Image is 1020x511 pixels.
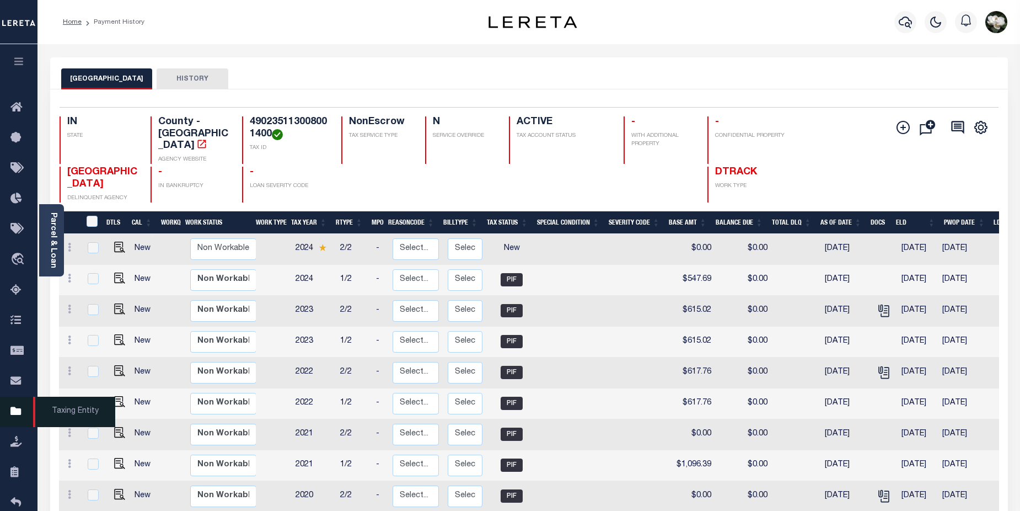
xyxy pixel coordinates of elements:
[716,234,772,265] td: $0.00
[80,211,103,234] th: &nbsp;
[49,212,57,268] a: Parcel & Loan
[372,450,388,481] td: -
[291,265,336,296] td: 2024
[336,450,372,481] td: 1/2
[157,68,228,89] button: HISTORY
[517,116,610,129] h4: ACTIVE
[331,211,367,234] th: RType: activate to sort column ascending
[938,327,987,358] td: [DATE]
[938,388,987,419] td: [DATE]
[67,116,138,129] h4: IN
[250,167,254,177] span: -
[130,358,160,388] td: New
[130,296,160,327] td: New
[372,234,388,265] td: -
[517,132,610,140] p: TAX ACCOUNT STATUS
[319,244,326,251] img: Star.svg
[291,450,336,481] td: 2021
[130,388,160,419] td: New
[892,211,940,234] th: ELD: activate to sort column ascending
[336,327,372,358] td: 1/2
[63,19,82,25] a: Home
[938,358,987,388] td: [DATE]
[372,358,388,388] td: -
[250,182,328,190] p: LOAN SEVERITY CODE
[897,388,938,419] td: [DATE]
[820,358,871,388] td: [DATE]
[716,296,772,327] td: $0.00
[291,234,336,265] td: 2024
[501,304,523,317] span: PIF
[631,132,694,148] p: WITH ADDITIONAL PROPERTY
[291,358,336,388] td: 2022
[130,234,160,265] td: New
[287,211,331,234] th: Tax Year: activate to sort column ascending
[716,265,772,296] td: $0.00
[251,211,287,234] th: Work Type
[67,194,138,203] p: DELINQUENT AGENCY
[102,211,127,234] th: DTLS
[631,117,635,127] span: -
[940,211,990,234] th: PWOP Date: activate to sort column ascending
[250,116,328,140] h4: 490235113008001400
[349,132,412,140] p: TAX SERVICE TYPE
[158,167,162,177] span: -
[938,234,987,265] td: [DATE]
[291,327,336,358] td: 2023
[250,144,328,152] p: TAX ID
[336,296,372,327] td: 2/2
[130,327,160,358] td: New
[181,211,255,234] th: Work Status
[820,265,871,296] td: [DATE]
[669,388,716,419] td: $617.76
[938,296,987,327] td: [DATE]
[433,132,496,140] p: SERVICE OVERRIDE
[716,358,772,388] td: $0.00
[715,182,786,190] p: WORK TYPE
[669,265,716,296] td: $547.69
[604,211,664,234] th: Severity Code: activate to sort column ascending
[349,116,412,129] h4: NonEscrow
[439,211,482,234] th: BillType: activate to sort column ascending
[158,156,229,164] p: AGENCY WEBSITE
[669,296,716,327] td: $615.02
[433,116,496,129] h4: N
[715,117,719,127] span: -
[669,450,716,481] td: $1,096.39
[157,211,181,234] th: WorkQ
[711,211,767,234] th: Balance Due: activate to sort column ascending
[336,234,372,265] td: 2/2
[501,489,523,503] span: PIF
[487,234,536,265] td: New
[130,419,160,450] td: New
[127,211,157,234] th: CAL: activate to sort column ascending
[372,327,388,358] td: -
[669,327,716,358] td: $615.02
[384,211,439,234] th: ReasonCode: activate to sort column ascending
[336,358,372,388] td: 2/2
[715,167,757,177] span: DTRACK
[372,296,388,327] td: -
[158,116,229,152] h4: County - [GEOGRAPHIC_DATA]
[820,296,871,327] td: [DATE]
[130,450,160,481] td: New
[866,211,892,234] th: Docs
[130,265,160,296] td: New
[291,419,336,450] td: 2021
[820,388,871,419] td: [DATE]
[501,459,523,472] span: PIF
[336,265,372,296] td: 1/2
[61,68,152,89] button: [GEOGRAPHIC_DATA]
[533,211,604,234] th: Special Condition: activate to sort column ascending
[669,234,716,265] td: $0.00
[372,265,388,296] td: -
[767,211,816,234] th: Total DLQ: activate to sort column ascending
[897,296,938,327] td: [DATE]
[291,388,336,419] td: 2022
[669,419,716,450] td: $0.00
[501,397,523,410] span: PIF
[33,397,115,427] span: Taxing Entity
[820,419,871,450] td: [DATE]
[716,450,772,481] td: $0.00
[501,273,523,286] span: PIF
